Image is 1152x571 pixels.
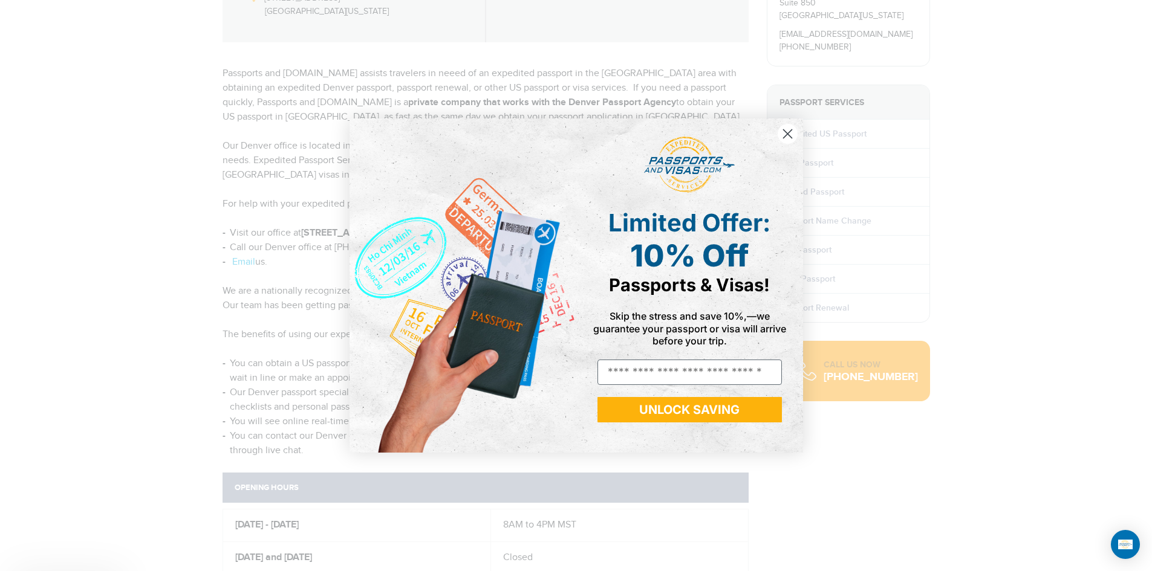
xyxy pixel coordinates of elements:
[777,123,798,144] button: Close dialog
[350,118,576,453] img: de9cda0d-0715-46ca-9a25-073762a91ba7.png
[593,310,786,346] span: Skip the stress and save 10%,—we guarantee your passport or visa will arrive before your trip.
[597,397,782,422] button: UNLOCK SAVING
[644,137,735,193] img: passports and visas
[1111,530,1140,559] div: Open Intercom Messenger
[630,237,749,274] span: 10% Off
[608,208,770,237] span: Limited Offer:
[609,274,770,295] span: Passports & Visas!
